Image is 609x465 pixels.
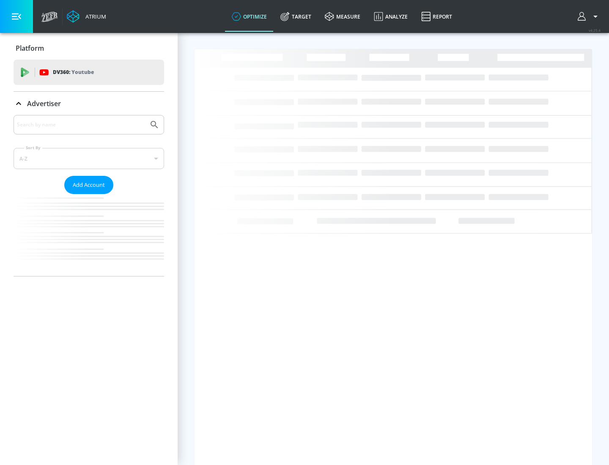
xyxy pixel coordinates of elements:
[14,60,164,85] div: DV360: Youtube
[67,10,106,23] a: Atrium
[318,1,367,32] a: measure
[71,68,94,77] p: Youtube
[14,92,164,115] div: Advertiser
[225,1,274,32] a: optimize
[16,44,44,53] p: Platform
[414,1,459,32] a: Report
[14,36,164,60] div: Platform
[274,1,318,32] a: Target
[24,145,42,150] label: Sort By
[14,194,164,276] nav: list of Advertiser
[53,68,94,77] p: DV360:
[589,28,601,33] span: v 4.25.4
[27,99,61,108] p: Advertiser
[82,13,106,20] div: Atrium
[367,1,414,32] a: Analyze
[14,148,164,169] div: A-Z
[17,119,145,130] input: Search by name
[14,115,164,276] div: Advertiser
[73,180,105,190] span: Add Account
[64,176,113,194] button: Add Account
